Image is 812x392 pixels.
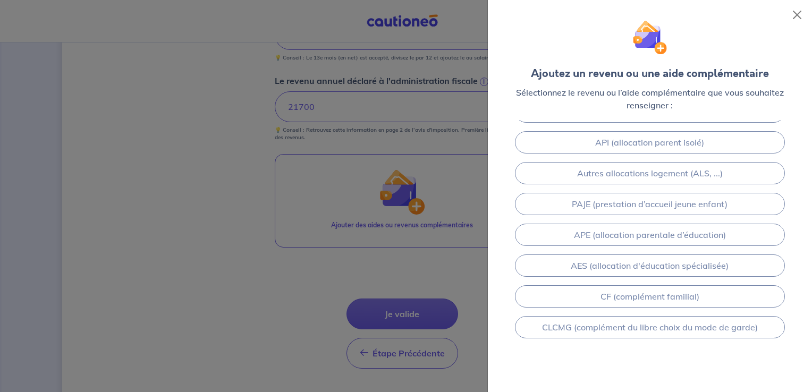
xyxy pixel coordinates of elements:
a: CLCMG (complément du libre choix du mode de garde) [515,316,785,338]
a: APE (allocation parentale d’éducation) [515,224,785,246]
img: illu_wallet.svg [633,20,667,55]
div: Ajoutez un revenu ou une aide complémentaire [531,66,769,82]
a: PAJE (prestation d’accueil jeune enfant) [515,193,785,215]
a: AES (allocation d'éducation spécialisée) [515,254,785,277]
a: CF (complément familial) [515,285,785,308]
p: Sélectionnez le revenu ou l’aide complémentaire que vous souhaitez renseigner : [505,86,795,112]
button: Close [789,6,806,23]
a: Autres allocations logement (ALS, ...) [515,162,785,184]
a: API (allocation parent isolé) [515,131,785,154]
